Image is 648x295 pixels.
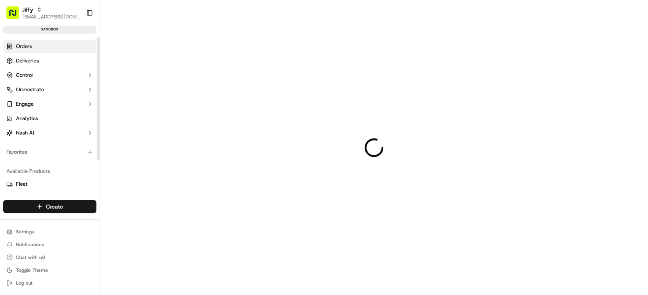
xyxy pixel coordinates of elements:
[16,86,44,93] span: Orchestrate
[22,6,33,14] button: Jiffy
[3,200,96,213] button: Create
[16,129,34,136] span: Nash AI
[6,181,93,188] a: Fleet
[16,280,32,286] span: Log out
[3,112,96,125] a: Analytics
[16,229,34,235] span: Settings
[16,43,32,50] span: Orders
[3,3,83,22] button: Jiffy[EMAIL_ADDRESS][DOMAIN_NAME]
[3,178,96,191] button: Fleet
[3,83,96,96] button: Orchestrate
[3,252,96,263] button: Chat with us!
[16,254,45,261] span: Chat with us!
[3,69,96,82] button: Control
[16,72,33,79] span: Control
[16,241,44,248] span: Notifications
[3,40,96,53] a: Orders
[3,165,96,178] div: Available Products
[16,267,48,273] span: Toggle Theme
[16,181,28,188] span: Fleet
[22,14,80,20] button: [EMAIL_ADDRESS][DOMAIN_NAME]
[16,57,39,64] span: Deliveries
[46,203,63,211] span: Create
[3,226,96,237] button: Settings
[16,100,34,108] span: Engage
[3,26,96,34] div: sandbox
[3,239,96,250] button: Notifications
[3,277,96,289] button: Log out
[3,146,96,159] div: Favorites
[16,115,38,122] span: Analytics
[3,265,96,276] button: Toggle Theme
[3,126,96,139] button: Nash AI
[3,98,96,110] button: Engage
[3,54,96,67] a: Deliveries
